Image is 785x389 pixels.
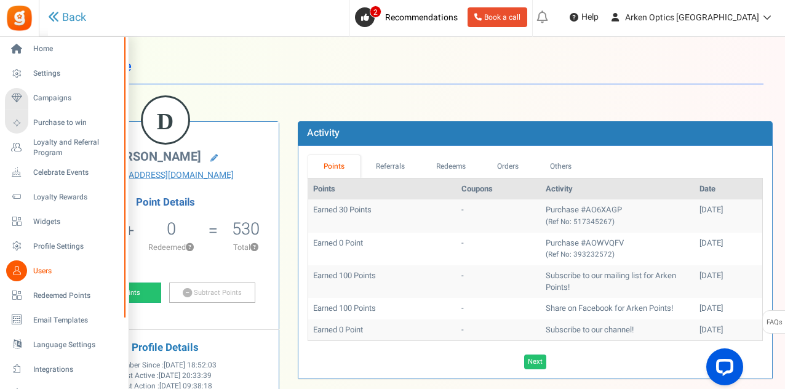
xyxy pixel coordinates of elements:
[308,298,456,319] td: Earned 100 Points
[5,39,123,60] a: Home
[541,178,695,200] th: Activity
[5,285,123,306] a: Redeemed Points
[186,244,194,252] button: ?
[159,371,212,381] span: [DATE] 20:33:39
[33,44,119,54] span: Home
[541,298,695,319] td: Share on Facebook for Arken Points!
[5,310,123,331] a: Email Templates
[5,63,123,84] a: Settings
[33,340,119,350] span: Language Settings
[766,311,783,334] span: FAQs
[420,155,482,178] a: Redeems
[308,178,456,200] th: Points
[61,169,269,182] a: [EMAIL_ADDRESS][DOMAIN_NAME]
[250,244,258,252] button: ?
[456,265,541,298] td: -
[524,355,546,369] a: Next
[456,298,541,319] td: -
[33,118,119,128] span: Purchase to win
[5,137,123,158] a: Loyalty and Referral Program
[232,220,260,238] h5: 530
[482,155,535,178] a: Orders
[33,315,119,326] span: Email Templates
[135,242,207,253] p: Redeemed
[5,88,123,109] a: Campaigns
[361,155,421,178] a: Referrals
[6,4,33,32] img: Gratisfaction
[60,49,763,84] h1: User Profile
[33,93,119,103] span: Campaigns
[541,319,695,341] td: Subscribe to our channel!
[355,7,463,27] a: 2 Recommendations
[169,283,255,303] a: Subtract Points
[114,360,217,371] span: Member Since :
[695,178,762,200] th: Date
[565,7,604,27] a: Help
[143,97,188,145] figcaption: D
[456,233,541,265] td: -
[5,162,123,183] a: Celebrate Events
[578,11,599,23] span: Help
[535,155,588,178] a: Others
[33,137,123,158] span: Loyalty and Referral Program
[456,178,541,200] th: Coupons
[106,148,201,166] span: [PERSON_NAME]
[33,364,119,375] span: Integrations
[119,371,212,381] span: Last Active :
[33,192,119,203] span: Loyalty Rewards
[33,217,119,227] span: Widgets
[541,233,695,265] td: Purchase #AOWVQFV
[699,270,757,282] div: [DATE]
[308,319,456,341] td: Earned 0 Point
[699,324,757,336] div: [DATE]
[625,11,759,24] span: Arken Optics [GEOGRAPHIC_DATA]
[5,211,123,232] a: Widgets
[5,236,123,257] a: Profile Settings
[5,186,123,207] a: Loyalty Rewards
[5,113,123,134] a: Purchase to win
[33,241,119,252] span: Profile Settings
[5,260,123,281] a: Users
[33,68,119,79] span: Settings
[385,11,458,24] span: Recommendations
[546,249,615,260] small: (Ref No: 393232572)
[33,266,119,276] span: Users
[167,220,176,238] h5: 0
[308,199,456,232] td: Earned 30 Points
[699,303,757,315] div: [DATE]
[370,6,381,18] span: 2
[456,199,541,232] td: -
[164,360,217,371] span: [DATE] 18:52:03
[699,204,757,216] div: [DATE]
[699,238,757,249] div: [DATE]
[541,265,695,298] td: Subscribe to our mailing list for Arken Points!
[468,7,527,27] a: Book a call
[307,126,340,140] b: Activity
[61,342,269,354] h4: Profile Details
[5,334,123,355] a: Language Settings
[541,199,695,232] td: Purchase #AO6XAGP
[52,197,279,208] h4: Point Details
[33,291,119,301] span: Redeemed Points
[33,167,119,178] span: Celebrate Events
[456,319,541,341] td: -
[308,155,361,178] a: Points
[5,359,123,380] a: Integrations
[219,242,273,253] p: Total
[546,217,615,227] small: (Ref No: 517345267)
[308,233,456,265] td: Earned 0 Point
[308,265,456,298] td: Earned 100 Points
